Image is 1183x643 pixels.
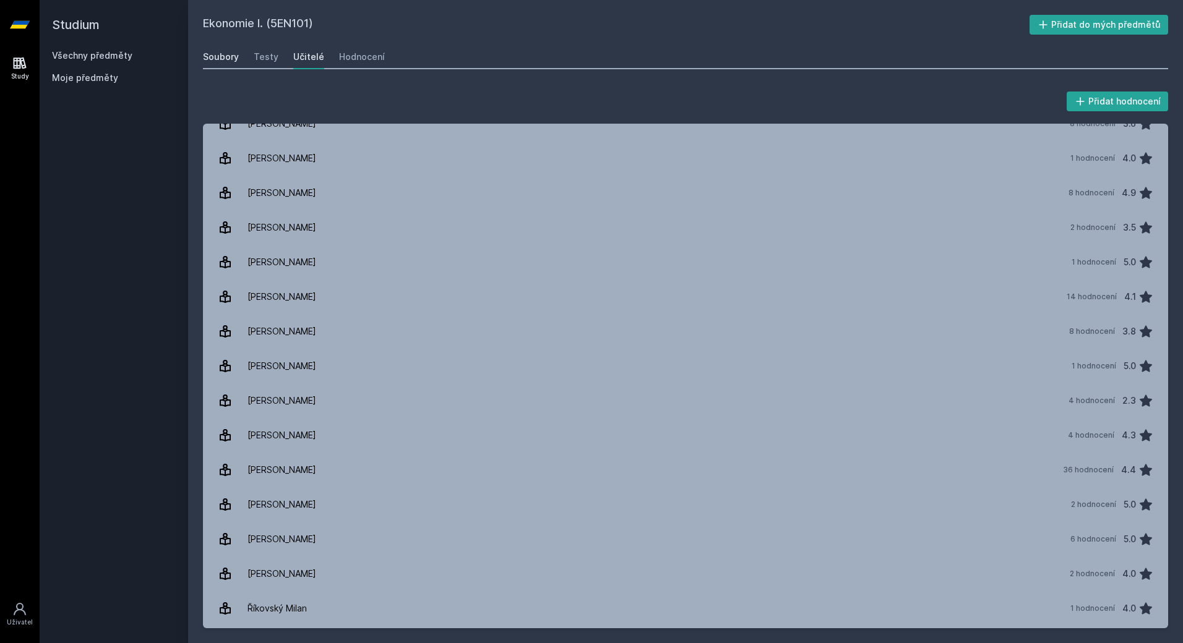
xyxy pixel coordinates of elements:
div: Učitelé [293,51,324,63]
button: Přidat do mých předmětů [1030,15,1169,35]
div: Soubory [203,51,239,63]
a: [PERSON_NAME] 6 hodnocení 5.0 [203,522,1168,556]
div: 4.0 [1122,146,1136,171]
div: 4.1 [1124,284,1136,309]
div: 3.5 [1123,215,1136,240]
div: [PERSON_NAME] [247,111,316,136]
div: 4.0 [1122,596,1136,621]
div: 5.0 [1124,250,1136,275]
div: [PERSON_NAME] [247,319,316,344]
a: Soubory [203,45,239,69]
a: [PERSON_NAME] 36 hodnocení 4.4 [203,453,1168,487]
div: [PERSON_NAME] [247,146,316,171]
div: 4.0 [1122,561,1136,586]
div: [PERSON_NAME] [247,354,316,378]
a: Study [2,49,37,87]
div: 8 hodnocení [1070,119,1116,129]
a: [PERSON_NAME] 14 hodnocení 4.1 [203,279,1168,314]
div: [PERSON_NAME] [247,181,316,205]
div: 2.3 [1122,388,1136,413]
div: 4 hodnocení [1069,396,1115,406]
a: [PERSON_NAME] 1 hodnocení 4.0 [203,141,1168,176]
div: 4 hodnocení [1068,430,1114,440]
a: [PERSON_NAME] 2 hodnocení 3.5 [203,210,1168,245]
a: Říkovský Milan 1 hodnocení 4.0 [203,591,1168,626]
div: Uživatel [7,618,33,627]
div: 1 hodnocení [1072,361,1116,371]
a: Testy [254,45,278,69]
div: 36 hodnocení [1063,465,1114,475]
a: Všechny předměty [52,50,132,61]
a: Hodnocení [339,45,385,69]
a: [PERSON_NAME] 8 hodnocení 4.9 [203,176,1168,210]
a: [PERSON_NAME] 8 hodnocení 3.6 [203,106,1168,141]
div: [PERSON_NAME] [247,215,316,240]
div: [PERSON_NAME] [247,561,316,586]
div: [PERSON_NAME] [247,458,316,482]
div: 6 hodnocení [1070,534,1116,544]
div: 1 hodnocení [1070,153,1115,163]
div: 2 hodnocení [1071,500,1116,509]
div: 4.4 [1121,458,1136,482]
div: Říkovský Milan [247,596,307,621]
div: Study [11,72,29,81]
a: [PERSON_NAME] 4 hodnocení 4.3 [203,418,1168,453]
a: Uživatel [2,595,37,633]
div: [PERSON_NAME] [247,284,316,309]
div: 3.8 [1122,319,1136,344]
div: Hodnocení [339,51,385,63]
div: 4.9 [1122,181,1136,205]
a: Učitelé [293,45,324,69]
div: 8 hodnocení [1069,188,1114,198]
div: [PERSON_NAME] [247,527,316,551]
a: [PERSON_NAME] 1 hodnocení 5.0 [203,349,1168,383]
div: [PERSON_NAME] [247,492,316,517]
div: 3.6 [1123,111,1136,136]
div: 5.0 [1124,492,1136,517]
div: 2 hodnocení [1070,223,1116,232]
a: [PERSON_NAME] 2 hodnocení 5.0 [203,487,1168,522]
span: Moje předměty [52,72,118,84]
div: 2 hodnocení [1070,569,1115,579]
div: 1 hodnocení [1070,603,1115,613]
div: [PERSON_NAME] [247,423,316,448]
div: [PERSON_NAME] [247,250,316,275]
a: [PERSON_NAME] 8 hodnocení 3.8 [203,314,1168,349]
div: 4.3 [1122,423,1136,448]
div: 14 hodnocení [1067,292,1117,302]
div: 5.0 [1124,527,1136,551]
div: 5.0 [1124,354,1136,378]
a: [PERSON_NAME] 2 hodnocení 4.0 [203,556,1168,591]
div: [PERSON_NAME] [247,388,316,413]
div: 8 hodnocení [1069,326,1115,336]
h2: Ekonomie I. (5EN101) [203,15,1030,35]
button: Přidat hodnocení [1067,92,1169,111]
a: [PERSON_NAME] 1 hodnocení 5.0 [203,245,1168,279]
div: Testy [254,51,278,63]
div: 1 hodnocení [1072,257,1116,267]
a: [PERSON_NAME] 4 hodnocení 2.3 [203,383,1168,418]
